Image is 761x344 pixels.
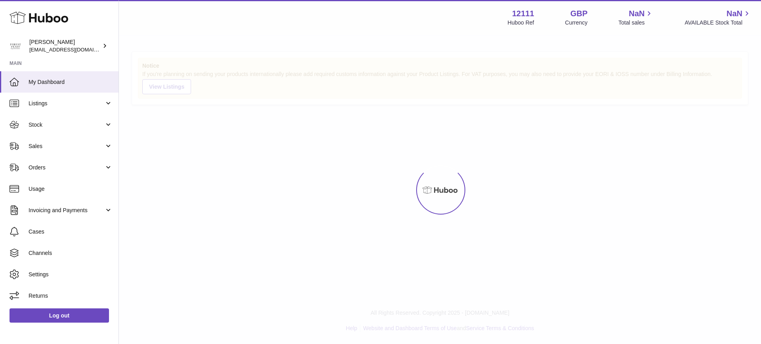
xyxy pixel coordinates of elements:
[29,249,113,257] span: Channels
[10,40,21,52] img: bronaghc@forestfeast.com
[685,19,751,27] span: AVAILABLE Stock Total
[565,19,588,27] div: Currency
[29,38,101,53] div: [PERSON_NAME]
[685,8,751,27] a: NaN AVAILABLE Stock Total
[629,8,644,19] span: NaN
[29,185,113,193] span: Usage
[512,8,534,19] strong: 12111
[508,19,534,27] div: Huboo Ref
[727,8,742,19] span: NaN
[29,292,113,300] span: Returns
[29,100,104,107] span: Listings
[29,78,113,86] span: My Dashboard
[618,19,654,27] span: Total sales
[570,8,587,19] strong: GBP
[29,271,113,278] span: Settings
[29,46,117,53] span: [EMAIL_ADDRESS][DOMAIN_NAME]
[29,228,113,236] span: Cases
[29,121,104,129] span: Stock
[29,143,104,150] span: Sales
[29,164,104,171] span: Orders
[29,207,104,214] span: Invoicing and Payments
[618,8,654,27] a: NaN Total sales
[10,308,109,323] a: Log out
